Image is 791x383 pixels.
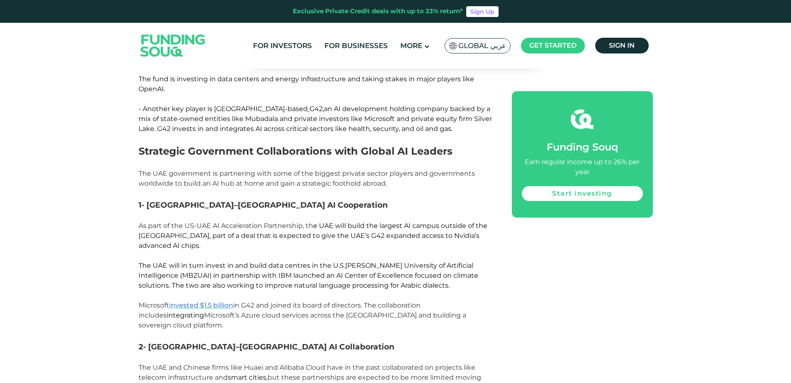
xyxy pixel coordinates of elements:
span: More [400,41,422,50]
div: Exclusive Private Credit deals with up to 23% return* [293,7,463,16]
span: e UAE will build the largest AI campus outside of the [GEOGRAPHIC_DATA], part of a deal that is e... [139,222,487,269]
span: Microsoft in G42 and joined its board of directors. The collaboration includes Microsoft’s Azure ... [139,301,466,329]
span: 2- [GEOGRAPHIC_DATA]–[GEOGRAPHIC_DATA] AI Collaboration [139,342,394,351]
span: integrating [167,311,204,319]
img: SA Flag [449,42,457,49]
a: Start investing [522,186,643,201]
span: Sign in [609,41,635,49]
a: For Investors [251,39,314,53]
span: , [323,105,324,113]
span: The UAE government is partnering with some of the biggest private sector players and governments ... [139,170,475,187]
a: For Businesses [322,39,390,53]
span: Funding Souq [547,141,618,153]
span: 1- [GEOGRAPHIC_DATA]–[GEOGRAPHIC_DATA] AI Cooperation [139,200,388,210]
a: Sign in [595,38,649,53]
a: Sign Up [466,6,499,17]
span: [PERSON_NAME] University of Artificial Intelligence (MBZUAI) in partnership with IBM launched an ... [139,262,478,289]
img: Logo [132,25,214,67]
div: Earn regular income up to 26% per year [522,157,643,177]
span: As part of the US-UAE AI Acceleration Partnership, th [139,222,487,269]
img: fsicon [571,108,594,131]
a: invested $1.5 billion [169,301,233,309]
span: Get started [529,41,577,49]
span: smart cities, [228,373,268,381]
span: - Another key player is [GEOGRAPHIC_DATA]-based G42 an AI development holding company backed by a... [139,105,492,133]
span: Global عربي [458,41,506,51]
span: Strategic Government Collaborations with Global AI Leaders [139,145,453,157]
